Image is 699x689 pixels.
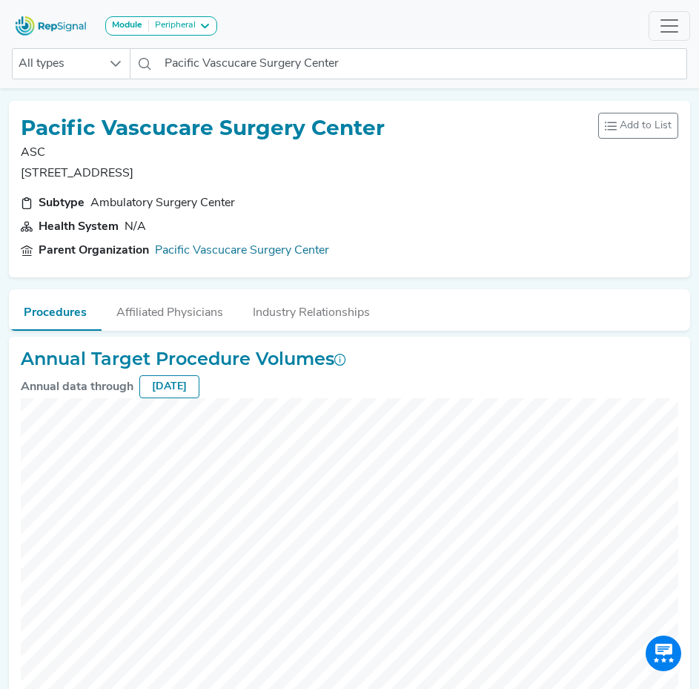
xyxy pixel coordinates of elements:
[105,16,217,36] button: ModulePeripheral
[21,116,385,141] h1: Pacific Vascucare Surgery Center
[102,289,238,329] button: Affiliated Physicians
[155,242,329,260] a: Pacific Vascucare Surgery Center
[39,194,85,212] div: Subtype
[21,165,385,182] p: [STREET_ADDRESS]
[649,11,690,41] button: Toggle navigation
[139,375,199,398] div: [DATE]
[112,21,142,30] strong: Module
[21,378,133,396] div: Annual data through
[598,113,678,139] button: Add to List
[125,218,146,236] div: N/A
[39,242,149,260] div: Parent Organization
[149,20,196,32] div: Peripheral
[21,144,385,162] p: ASC
[90,194,235,212] div: Ambulatory Surgery Center
[9,289,102,331] button: Procedures
[238,289,385,329] button: Industry Relationships
[13,49,102,79] span: All types
[39,218,119,236] div: Health System
[21,349,346,370] h2: Annual Target Procedure Volumes
[620,118,672,133] span: Add to List
[159,48,687,79] input: Search a physician or facility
